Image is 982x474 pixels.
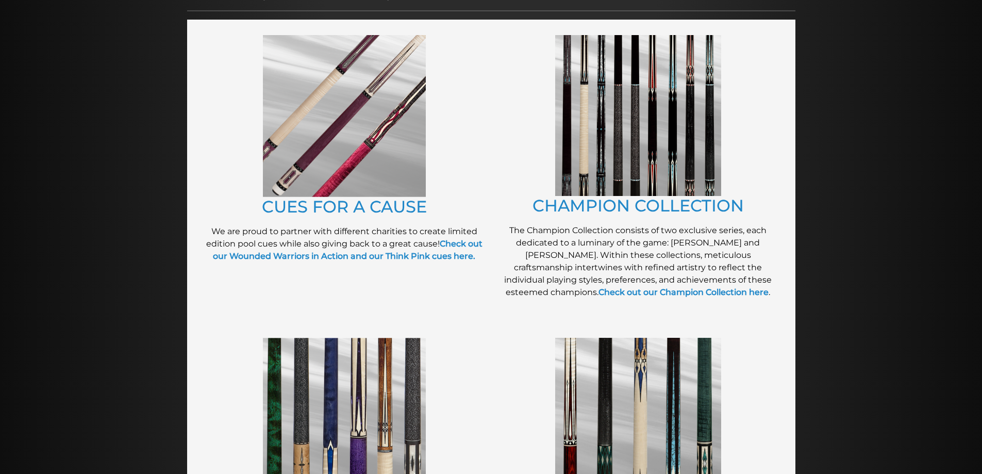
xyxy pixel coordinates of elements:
[598,287,769,297] a: Check out our Champion Collection here
[203,225,486,263] p: We are proud to partner with different charities to create limited edition pool cues while also g...
[496,224,780,299] p: The Champion Collection consists of two exclusive series, each dedicated to a luminary of the gam...
[262,197,427,217] a: CUES FOR A CAUSE
[213,239,482,261] a: Check out our Wounded Warriors in Action and our Think Pink cues here.
[532,195,744,216] a: CHAMPION COLLECTION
